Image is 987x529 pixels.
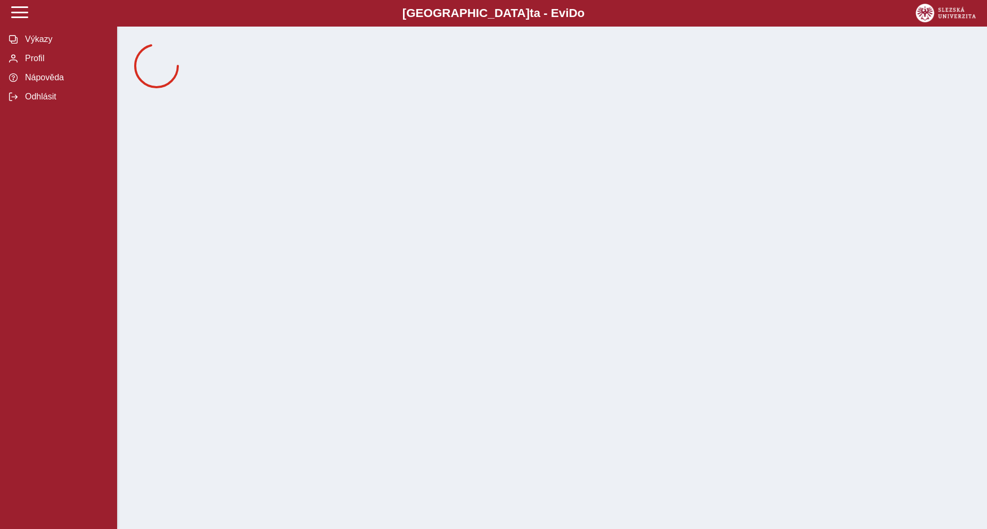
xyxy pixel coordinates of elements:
span: Profil [22,54,108,63]
img: logo_web_su.png [916,4,976,22]
span: Nápověda [22,73,108,82]
span: D [569,6,577,20]
span: Výkazy [22,35,108,44]
span: Odhlásit [22,92,108,102]
b: [GEOGRAPHIC_DATA] a - Evi [32,6,955,20]
span: t [530,6,533,20]
span: o [578,6,585,20]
